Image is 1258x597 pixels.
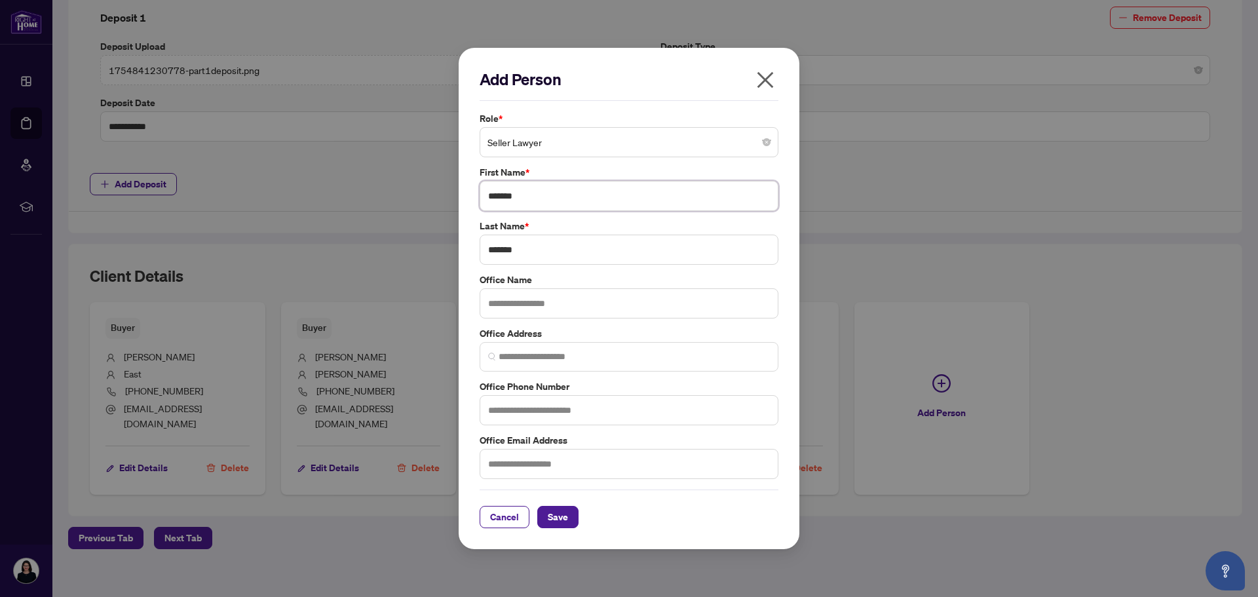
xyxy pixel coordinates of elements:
label: Office Phone Number [480,379,778,394]
img: search_icon [488,353,496,360]
button: Open asap [1206,551,1245,590]
label: Role [480,111,778,126]
span: Save [548,507,568,528]
label: Office Name [480,273,778,287]
label: Office Address [480,326,778,341]
h2: Add Person [480,69,778,90]
span: close [755,69,776,90]
span: Cancel [490,507,519,528]
span: close-circle [763,138,771,146]
label: Office Email Address [480,433,778,448]
span: Seller Lawyer [487,130,771,155]
label: Last Name [480,219,778,233]
button: Cancel [480,506,529,528]
button: Save [537,506,579,528]
label: First Name [480,165,778,180]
